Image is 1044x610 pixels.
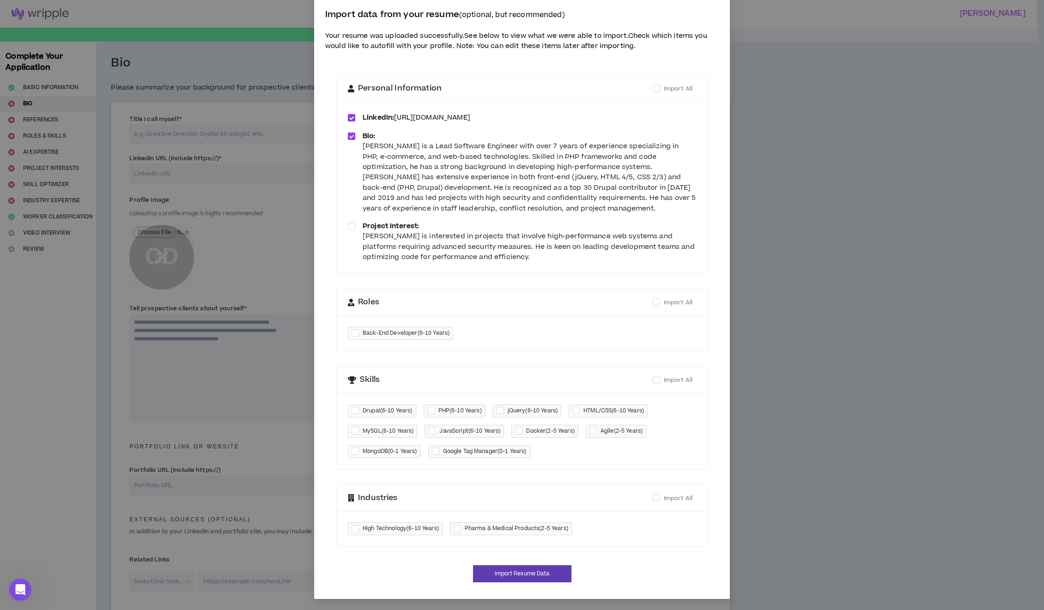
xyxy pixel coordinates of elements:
span: Import All [664,298,692,307]
textarea: Message… [8,283,177,299]
button: Gif picker [29,302,36,310]
strong: LinkedIn: [363,113,394,122]
div: [PERSON_NAME] [15,109,144,118]
span: Drupal ( 6-10 Years ) [363,406,413,416]
button: Import Resume Data [473,565,571,582]
button: Upload attachment [44,302,51,310]
span: Google Tag Manager ( 0-1 Years ) [443,447,527,456]
p: Active [DATE] [45,12,85,21]
p: Your resume was uploaded successfully. See below to view what we were able to import. Check which... [325,31,719,52]
span: Personal Information [358,83,442,95]
h1: [PERSON_NAME] [45,5,105,12]
span: Back-End Developer ( 6-10 Years ) [363,329,449,338]
button: go back [6,4,24,21]
p: Import data from your resume [325,8,719,22]
div: [PERSON_NAME] is a Lead Software Engineer with over 7 years of experience specializing in PHP, e-... [363,141,696,214]
iframe: Intercom live chat [9,579,31,601]
span: Docker ( 2-5 Years ) [526,427,574,436]
span: MongoDB ( 0-1 Years ) [363,447,417,456]
span: Skills [360,374,380,386]
span: Agile ( 2-5 Years ) [601,427,643,436]
button: Emoji picker [14,302,22,310]
div: Take a look around! If you have any questions, just reply to this message. [15,86,144,104]
strong: Bio: [363,131,376,141]
img: Profile image for Morgan [26,5,41,20]
span: Import All [664,85,692,93]
span: PHP ( 6-10 Years ) [438,406,482,416]
span: JavaScript ( 6-10 Years ) [439,427,500,436]
span: Roles [358,296,379,308]
span: HTML/CSS ( 6-10 Years ) [583,406,644,416]
span: jQuery ( 6-10 Years ) [508,406,558,416]
button: Send a message… [158,299,173,314]
span: Import All [664,494,692,502]
div: Hey there 👋Welcome to Wripple 🙌Take a look around! If you have any questions, just reply to this ... [7,53,152,123]
div: Morgan says… [7,53,177,144]
div: Welcome to Wripple 🙌 [15,72,144,82]
span: Pharma & Medical Products ( 2-5 Years ) [465,524,568,533]
span: Industries [358,492,397,504]
strong: Project Interest: [363,221,419,231]
div: [PERSON_NAME] • [DATE] [15,125,87,131]
span: MySQL ( 6-10 Years ) [363,427,413,436]
span: Import All [664,376,692,384]
a: [URL][DOMAIN_NAME] [394,113,470,122]
small: (optional, but recommended) [459,10,565,20]
div: Hey there 👋 [15,59,144,68]
button: Home [161,4,179,21]
div: [PERSON_NAME] is interested in projects that involve high-performance web systems and platforms r... [363,231,696,262]
span: High Technology ( 6-10 Years ) [363,524,439,533]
